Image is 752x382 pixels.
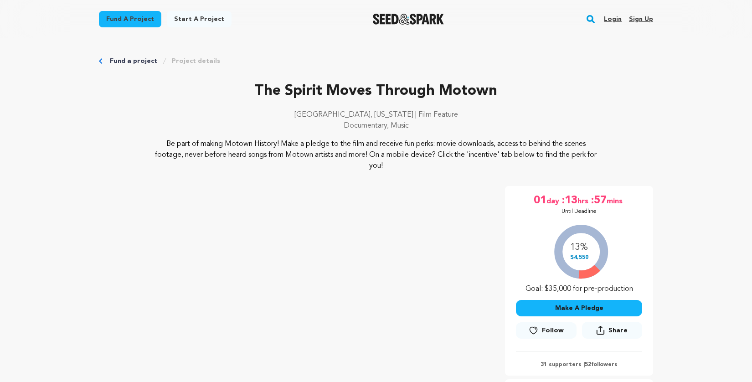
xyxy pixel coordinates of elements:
a: Start a project [167,11,232,27]
button: Make A Pledge [516,300,642,316]
span: mins [607,193,624,208]
a: Fund a project [99,11,161,27]
p: [GEOGRAPHIC_DATA], [US_STATE] | Film Feature [99,109,653,120]
img: Seed&Spark Logo Dark Mode [373,14,444,25]
div: Breadcrumb [99,57,653,66]
p: The Spirit Moves Through Motown [99,80,653,102]
a: Login [604,12,622,26]
span: 52 [585,362,591,367]
p: Documentary, Music [99,120,653,131]
a: Follow [516,322,576,339]
p: Until Deadline [561,208,597,215]
span: Follow [542,326,564,335]
a: Seed&Spark Homepage [373,14,444,25]
span: Share [582,322,642,342]
p: 31 supporters | followers [516,361,642,368]
a: Sign up [629,12,653,26]
p: Be part of making Motown History! Make a pledge to the film and receive fun perks: movie download... [155,139,598,171]
button: Share [582,322,642,339]
span: hrs [577,193,590,208]
a: Project details [172,57,220,66]
span: :13 [561,193,577,208]
span: day [546,193,561,208]
span: :57 [590,193,607,208]
span: 01 [534,193,546,208]
span: Share [608,326,628,335]
a: Fund a project [110,57,157,66]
